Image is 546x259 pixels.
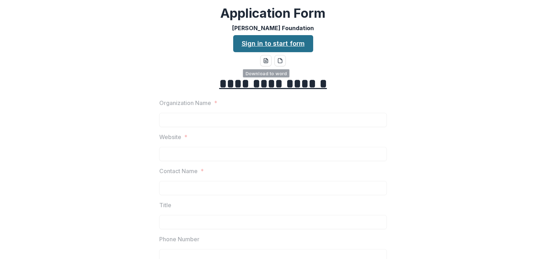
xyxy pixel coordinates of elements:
p: Title [159,201,171,209]
a: Sign in to start form [233,35,313,52]
p: Organization Name [159,99,211,107]
p: Contact Name [159,167,198,175]
button: word-download [260,55,272,66]
p: Website [159,133,181,141]
h2: Application Form [220,6,326,21]
p: Phone Number [159,235,199,243]
p: [PERSON_NAME] Foundation [232,24,314,32]
button: pdf-download [274,55,286,66]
